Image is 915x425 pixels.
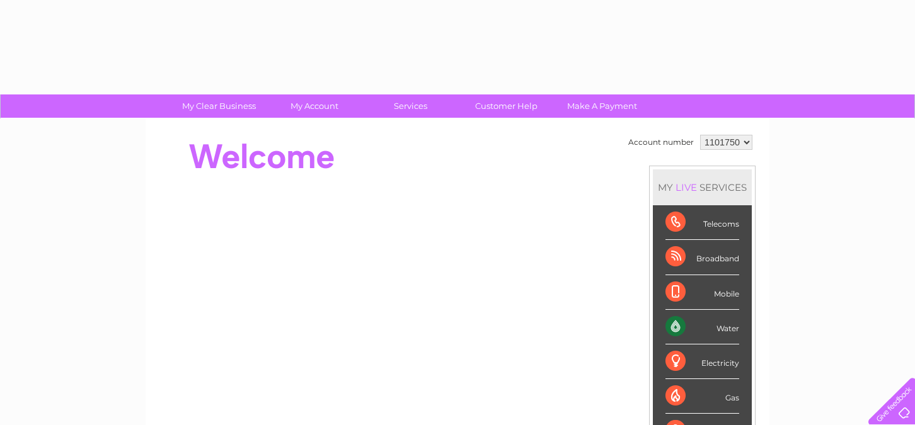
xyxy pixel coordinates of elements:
a: My Clear Business [167,94,271,118]
div: Mobile [665,275,739,310]
div: Telecoms [665,205,739,240]
div: Gas [665,379,739,414]
a: Make A Payment [550,94,654,118]
div: Water [665,310,739,344]
div: Electricity [665,344,739,379]
a: Customer Help [454,94,558,118]
div: LIVE [673,181,699,193]
a: My Account [263,94,367,118]
a: Services [359,94,463,118]
div: MY SERVICES [653,169,752,205]
td: Account number [625,132,697,153]
div: Broadband [665,240,739,275]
